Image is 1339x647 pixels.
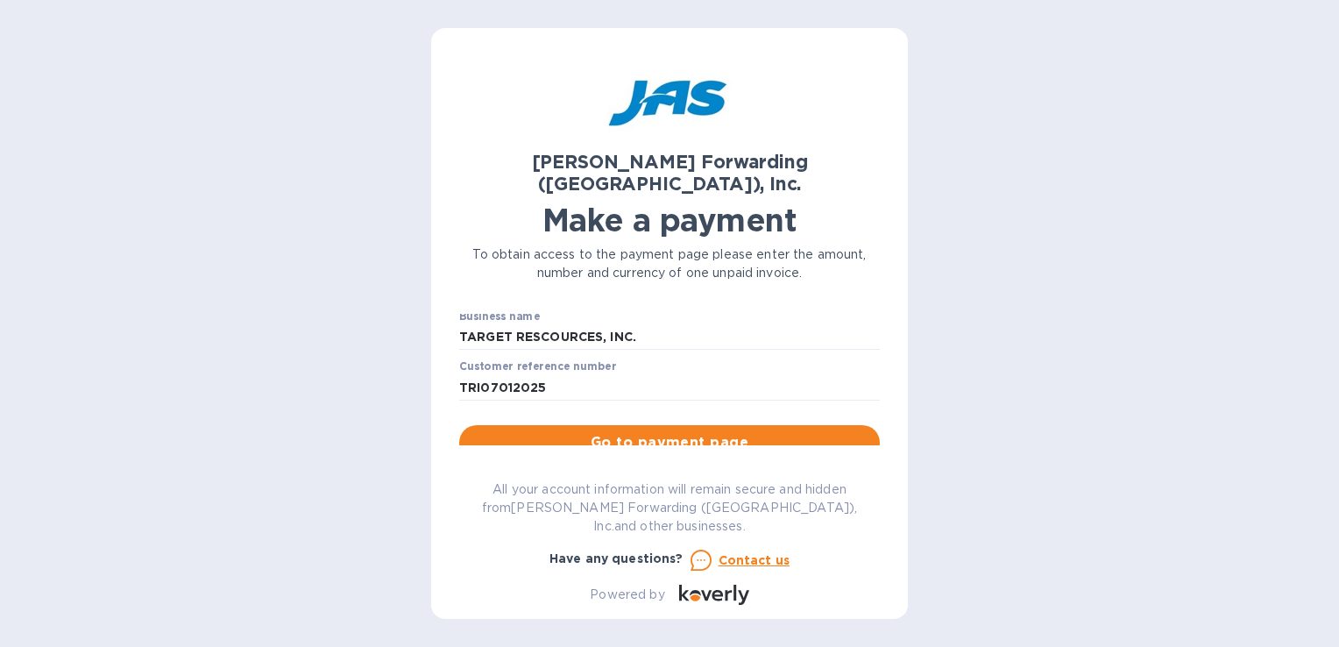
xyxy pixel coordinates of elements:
b: [PERSON_NAME] Forwarding ([GEOGRAPHIC_DATA]), Inc. [532,151,808,195]
p: All your account information will remain secure and hidden from [PERSON_NAME] Forwarding ([GEOGRA... [459,480,880,536]
h1: Make a payment [459,202,880,238]
input: Enter customer reference number [459,374,880,401]
p: Powered by [590,586,664,604]
label: Customer reference number [459,362,616,373]
span: Go to payment page [473,432,866,453]
label: Business name [459,311,540,322]
b: Have any questions? [549,551,684,565]
button: Go to payment page [459,425,880,460]
p: To obtain access to the payment page please enter the amount, number and currency of one unpaid i... [459,245,880,282]
input: Enter business name [459,324,880,351]
u: Contact us [719,553,790,567]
